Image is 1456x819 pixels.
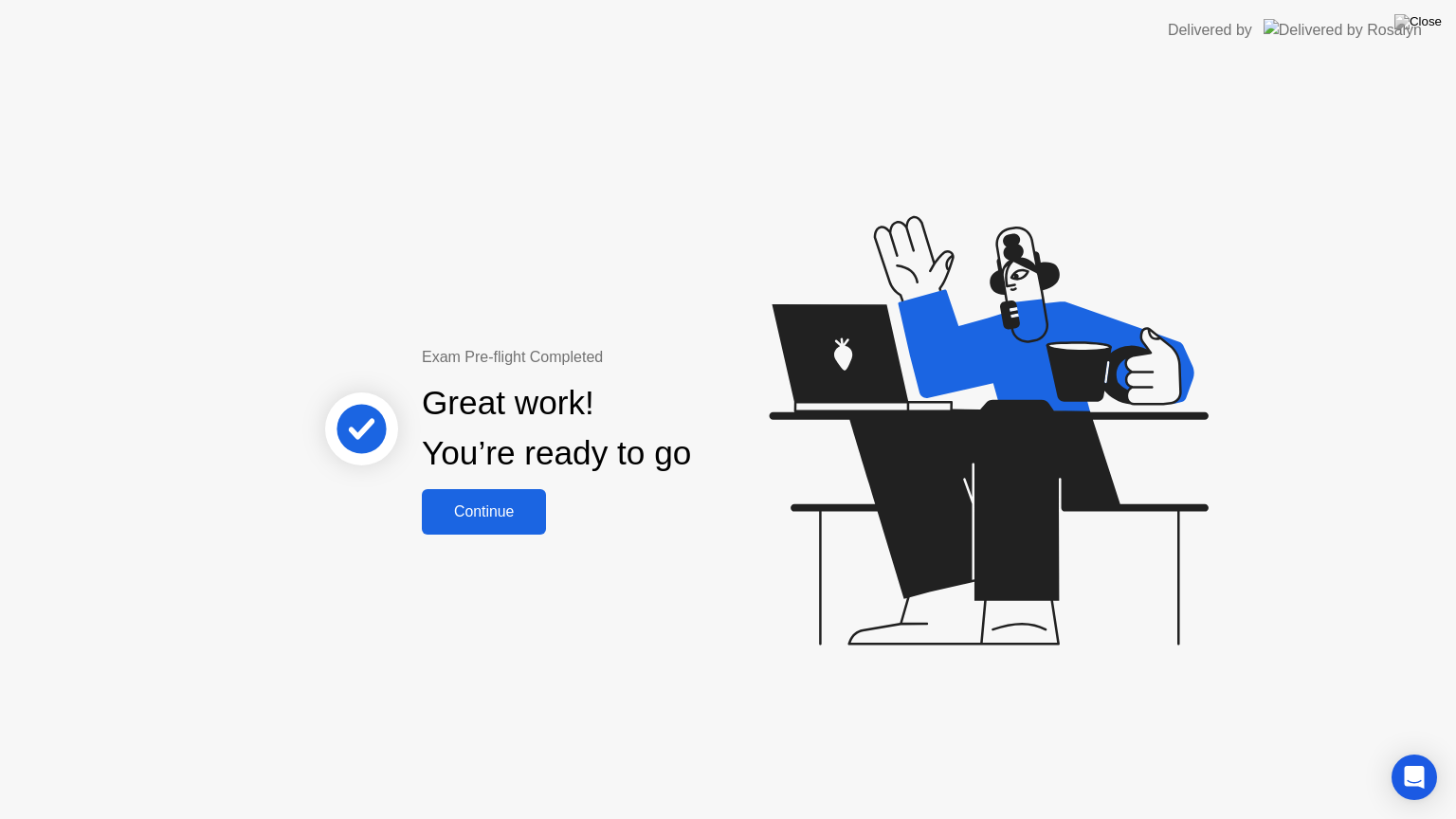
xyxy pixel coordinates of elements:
[428,503,540,520] div: Continue
[1392,755,1437,800] div: Open Intercom Messenger
[1264,19,1422,41] img: Delivered by Rosalyn
[1168,19,1252,42] div: Delivered by
[1394,14,1442,29] img: Close
[422,346,813,369] div: Exam Pre-flight Completed
[422,489,546,535] button: Continue
[422,378,691,479] div: Great work! You’re ready to go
